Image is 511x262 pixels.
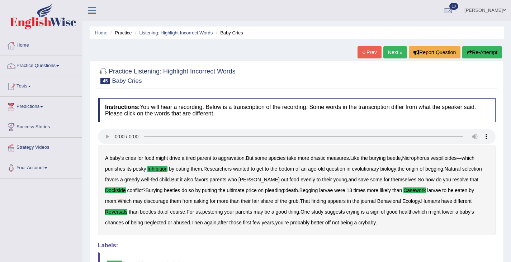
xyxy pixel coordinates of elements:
b: better [311,220,324,225]
b: Ecology [402,198,420,204]
b: them [170,198,181,204]
b: to [213,155,217,161]
b: punishes [105,166,125,172]
b: a [120,177,123,182]
b: grub [288,198,298,204]
b: times [354,187,365,193]
b: good [387,209,398,215]
span: 10 [449,3,458,10]
b: larvae [319,187,333,193]
b: do [157,209,163,215]
b: crying [346,209,360,215]
b: mom [105,198,116,204]
b: of [295,166,300,172]
b: Then [191,220,203,225]
b: might [428,209,440,215]
b: an [301,166,307,172]
b: its [127,166,132,172]
b: get [256,166,263,172]
b: first [243,220,251,225]
b: save [358,177,369,182]
b: [PERSON_NAME] [238,177,280,182]
b: some [370,177,382,182]
b: you [443,177,451,182]
b: For [186,209,194,215]
b: well [141,177,149,182]
b: the [353,198,359,204]
b: species [269,155,285,161]
b: on [258,187,264,193]
b: after [218,220,228,225]
b: inhibition [147,166,167,172]
b: price [246,187,256,193]
a: Predictions [0,97,82,115]
b: those [229,220,241,225]
b: their [241,198,251,204]
b: pestering [202,209,223,215]
b: being [131,220,143,225]
b: of [381,209,385,215]
b: fair [252,198,259,204]
b: do [436,177,442,182]
b: few [252,220,260,225]
li: Practice [109,29,132,36]
b: 13 [346,187,352,193]
b: your [224,209,234,215]
b: by [469,187,474,193]
b: casework [403,187,426,193]
b: But [246,155,254,161]
b: asking [194,198,208,204]
b: resolve [453,177,469,182]
b: not [332,220,339,225]
b: study [311,209,323,215]
b: for [137,155,143,161]
b: Natural [445,166,461,172]
a: « Prev [358,46,381,58]
b: share [260,198,273,204]
b: a [182,155,185,161]
b: favors [105,177,119,182]
b: drive [169,155,180,161]
b: them [191,166,202,172]
b: of [274,198,279,204]
b: thing [288,209,299,215]
b: Nicrophorus [402,155,429,161]
b: question [326,166,345,172]
b: bottom [279,166,294,172]
b: age [308,166,316,172]
b: food [145,155,154,161]
b: also [184,177,193,182]
b: lower [442,209,454,215]
b: in [347,198,351,204]
b: finding [311,198,326,204]
b: to [265,166,269,172]
b: beetles [164,187,180,193]
b: suggests [325,209,345,215]
b: health [399,209,413,215]
b: greedy [124,177,139,182]
b: to [317,177,321,182]
a: Your Account [0,158,82,176]
b: of [420,166,424,172]
b: from [183,198,193,204]
b: may [254,209,263,215]
b: of [125,220,129,225]
b: evolutionary [352,166,379,172]
b: for [210,198,216,204]
b: Researchers [203,166,232,172]
b: burying [369,155,386,161]
b: Instructions: [105,104,140,110]
b: larvae [427,187,441,193]
b: dockside [105,187,126,193]
b: the [361,155,368,161]
b: of [165,209,169,215]
b: So [418,177,424,182]
b: baby's [460,209,474,215]
b: appears [327,198,346,204]
h4: Labels: [98,242,496,249]
b: more [367,187,378,193]
b: abused [174,220,190,225]
b: again [204,220,216,225]
b: eating [176,166,189,172]
button: Report Question [409,46,460,58]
